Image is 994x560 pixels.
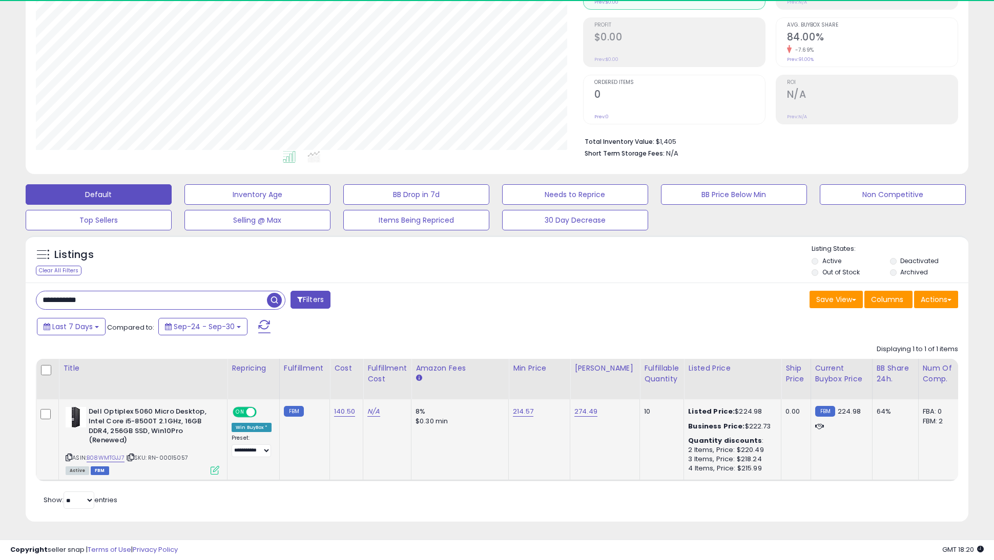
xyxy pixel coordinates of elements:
h2: 0 [594,89,765,102]
div: $0.30 min [416,417,501,426]
span: Last 7 Days [52,321,93,332]
span: | SKU: RN-00015057 [126,454,188,462]
div: Cost [334,363,359,374]
div: ASIN: [66,407,219,473]
div: Listed Price [688,363,777,374]
label: Archived [900,268,928,276]
b: Dell Optiplex 5060 Micro Desktop, Intel Core i5-8500T 2.1GHz, 16GB DDR4, 256GB SSD, Win10Pro (Ren... [89,407,213,447]
div: Preset: [232,435,272,458]
button: Non Competitive [820,184,966,205]
small: Prev: $0.00 [594,56,618,62]
small: Prev: 91.00% [787,56,814,62]
button: BB Drop in 7d [343,184,489,205]
button: Needs to Reprice [502,184,648,205]
h2: N/A [787,89,958,102]
div: Min Price [513,363,566,374]
div: FBA: 0 [923,407,957,416]
div: FBM: 2 [923,417,957,426]
span: ON [234,408,246,417]
a: N/A [367,406,380,417]
span: Avg. Buybox Share [787,23,958,28]
small: -7.69% [792,46,814,54]
button: Actions [914,291,958,308]
small: FBM [284,406,304,417]
div: 3 Items, Price: $218.24 [688,455,773,464]
li: $1,405 [585,135,951,147]
span: Profit [594,23,765,28]
h2: $0.00 [594,31,765,45]
div: $224.98 [688,407,773,416]
div: Win BuyBox * [232,423,272,432]
img: 41ajiEB1FZL._SL40_.jpg [66,407,86,427]
button: Last 7 Days [37,318,106,335]
span: Sep-24 - Sep-30 [174,321,235,332]
span: N/A [666,148,678,158]
button: Selling @ Max [184,210,330,230]
span: 2025-10-10 18:20 GMT [942,545,984,554]
a: 140.50 [334,406,355,417]
span: ROI [787,80,958,85]
b: Quantity discounts [688,436,762,445]
div: Num of Comp. [923,363,960,384]
button: Filters [291,291,330,309]
a: Terms of Use [88,545,131,554]
b: Listed Price: [688,406,735,416]
span: Ordered Items [594,80,765,85]
a: 214.57 [513,406,533,417]
span: 224.98 [838,406,861,416]
div: seller snap | | [10,545,178,555]
div: Fulfillment [284,363,325,374]
small: FBM [815,406,835,417]
button: Inventory Age [184,184,330,205]
div: Fulfillable Quantity [644,363,679,384]
a: B08WMTGJJ7 [87,454,125,462]
span: Compared to: [107,322,154,332]
div: Displaying 1 to 1 of 1 items [877,344,958,354]
b: Business Price: [688,421,744,431]
b: Short Term Storage Fees: [585,149,665,158]
a: Privacy Policy [133,545,178,554]
h2: 84.00% [787,31,958,45]
button: Default [26,184,172,205]
div: : [688,436,773,445]
div: Ship Price [785,363,806,384]
div: 10 [644,407,676,416]
label: Deactivated [900,256,939,265]
button: 30 Day Decrease [502,210,648,230]
div: $222.73 [688,422,773,431]
label: Active [822,256,841,265]
span: OFF [255,408,272,417]
div: Clear All Filters [36,266,81,275]
div: 4 Items, Price: $215.99 [688,464,773,473]
div: Repricing [232,363,275,374]
span: All listings currently available for purchase on Amazon [66,466,89,475]
a: 274.49 [574,406,597,417]
small: Prev: 0 [594,114,609,120]
small: Amazon Fees. [416,374,422,383]
span: Columns [871,294,903,305]
button: Top Sellers [26,210,172,230]
label: Out of Stock [822,268,860,276]
small: Prev: N/A [787,114,807,120]
div: 0.00 [785,407,802,416]
b: Total Inventory Value: [585,137,654,146]
button: Items Being Repriced [343,210,489,230]
strong: Copyright [10,545,48,554]
span: Show: entries [44,495,117,505]
div: BB Share 24h. [877,363,914,384]
div: Amazon Fees [416,363,504,374]
p: Listing States: [812,244,968,254]
span: FBM [91,466,109,475]
div: Title [63,363,223,374]
div: Current Buybox Price [815,363,868,384]
div: 8% [416,407,501,416]
div: [PERSON_NAME] [574,363,635,374]
div: 2 Items, Price: $220.49 [688,445,773,455]
button: Save View [810,291,863,308]
button: Columns [864,291,913,308]
h5: Listings [54,248,94,262]
button: BB Price Below Min [661,184,807,205]
button: Sep-24 - Sep-30 [158,318,247,335]
div: 64% [877,407,910,416]
div: Fulfillment Cost [367,363,407,384]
